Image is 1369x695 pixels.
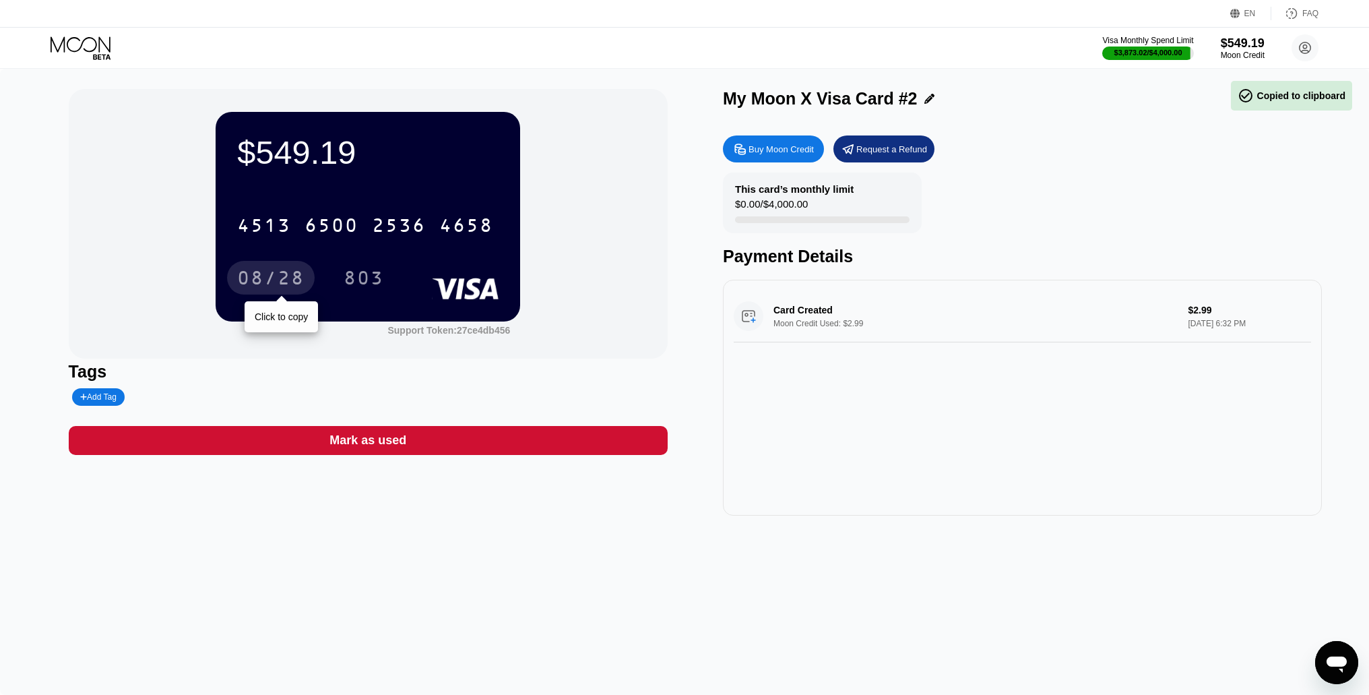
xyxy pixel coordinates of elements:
[237,133,499,171] div: $549.19
[1302,9,1318,18] div: FAQ
[237,269,305,291] div: 08/28
[1221,36,1265,51] div: $549.19
[72,388,125,406] div: Add Tag
[1102,36,1193,45] div: Visa Monthly Spend Limit
[333,261,394,295] div: 803
[833,135,934,162] div: Request a Refund
[1221,36,1265,60] div: $549.19Moon Credit
[255,311,308,322] div: Click to copy
[1114,49,1182,57] div: $3,873.02 / $4,000.00
[305,216,358,238] div: 6500
[735,183,854,195] div: This card’s monthly limit
[1102,36,1193,60] div: Visa Monthly Spend Limit$3,873.02/$4,000.00
[229,208,501,242] div: 4513650025364658
[1221,51,1265,60] div: Moon Credit
[1238,88,1345,104] div: Copied to clipboard
[723,247,1322,266] div: Payment Details
[227,261,315,295] div: 08/28
[723,89,918,109] div: My Moon X Visa Card #2
[237,216,291,238] div: 4513
[1315,641,1358,684] iframe: Knap til at åbne messaging-vindue, samtale i gang
[69,426,668,455] div: Mark as used
[439,216,493,238] div: 4658
[69,362,668,382] div: Tags
[856,144,927,155] div: Request a Refund
[80,392,117,402] div: Add Tag
[749,144,814,155] div: Buy Moon Credit
[344,269,384,291] div: 803
[372,216,426,238] div: 2536
[387,325,510,336] div: Support Token:27ce4db456
[387,325,510,336] div: Support Token: 27ce4db456
[1230,7,1271,20] div: EN
[1238,88,1254,104] span: 
[1244,9,1256,18] div: EN
[735,198,808,216] div: $0.00 / $4,000.00
[1271,7,1318,20] div: FAQ
[329,433,406,448] div: Mark as used
[723,135,824,162] div: Buy Moon Credit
